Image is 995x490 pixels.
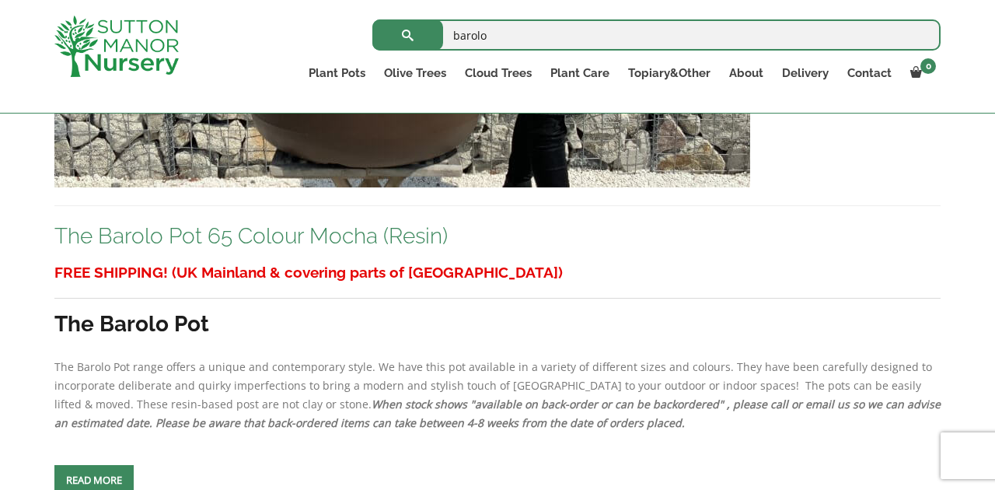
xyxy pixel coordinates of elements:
a: The Barolo Pot 65 Colour Mocha (Resin) [54,223,448,249]
span: 0 [920,58,936,74]
h3: FREE SHIPPING! (UK Mainland & covering parts of [GEOGRAPHIC_DATA]) [54,258,941,287]
input: Search... [372,19,941,51]
a: About [720,62,773,84]
div: The Barolo Pot range offers a unique and contemporary style. We have this pot available in a vari... [54,258,941,432]
a: 0 [901,62,941,84]
a: Olive Trees [375,62,456,84]
a: Delivery [773,62,838,84]
a: Cloud Trees [456,62,541,84]
a: Topiary&Other [619,62,720,84]
strong: The Barolo Pot [54,311,209,337]
em: When stock shows "available on back-order or can be backordered" , please call or email us so we ... [54,397,941,430]
a: Contact [838,62,901,84]
a: Plant Care [541,62,619,84]
img: logo [54,16,179,77]
a: Plant Pots [299,62,375,84]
